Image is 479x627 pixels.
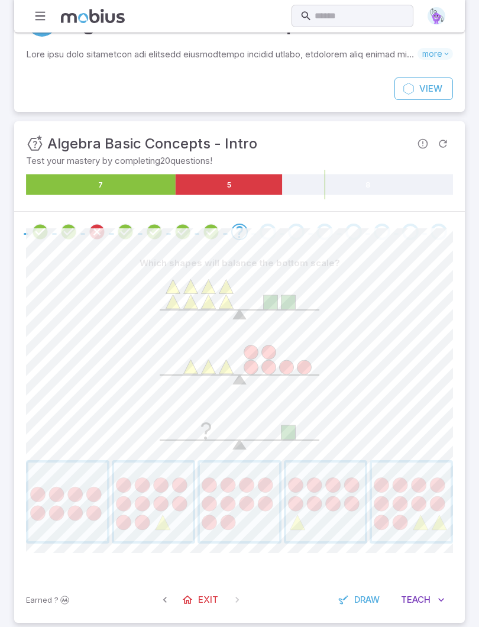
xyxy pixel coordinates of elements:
[26,594,71,606] p: Earn Mobius dollars to buy game boosters
[431,224,447,240] div: Go to the next question
[288,224,305,240] div: Go to the next question
[413,134,433,154] span: Report an issue with the question
[401,593,431,606] span: Teach
[200,416,212,445] text: ?
[117,224,134,240] div: Review your answer
[60,224,77,240] div: Review your answer
[345,224,362,240] div: Go to the next question
[47,133,257,154] h3: Algebra Basic Concepts - Intro
[54,594,59,606] span: ?
[402,224,419,240] div: Go to the next question
[260,224,276,240] div: Go to the next question
[198,593,218,606] span: Exit
[393,589,453,611] button: Teach
[374,224,390,240] div: Go to the next question
[32,224,48,240] div: Review your answer
[176,589,226,611] a: Exit
[316,224,333,240] div: Go to the next question
[26,154,453,167] p: Test your mastery by completing 20 questions!
[89,224,105,240] div: Review your answer
[26,594,52,606] span: Earned
[203,224,219,240] div: Review your answer
[419,82,442,95] span: View
[433,134,453,154] span: Refresh Question
[332,589,388,611] button: Draw
[146,224,163,240] div: Review your answer
[354,593,380,606] span: Draw
[174,224,191,240] div: Review your answer
[226,589,248,610] span: On Latest Question
[26,48,417,61] p: Lore ipsu dolo sitametcon adi elitsedd eiusmodtempo incidid utlabo, etdolorem aliq enimad mi veni...
[154,589,176,610] span: Previous Question
[140,257,340,270] p: Which shapes will balance the bottom scale?
[428,7,445,25] img: pentagon.svg
[231,224,248,240] div: Go to the next question
[394,77,453,100] a: View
